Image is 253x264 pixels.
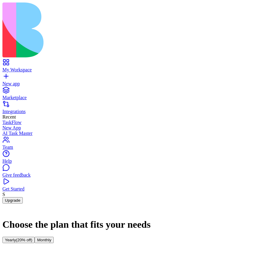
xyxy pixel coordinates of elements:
[2,197,23,203] a: Upgrade
[2,167,251,178] a: Give feedback
[2,125,251,131] a: New App
[2,114,16,119] span: Recent
[2,109,251,114] div: Integrations
[2,158,251,164] div: Help
[16,238,32,242] span: (20% off)
[2,62,251,73] a: My Workspace
[2,145,251,150] div: Team
[2,67,251,73] div: My Workspace
[2,197,23,204] button: Upgrade
[35,237,54,243] button: Monthly
[2,81,251,86] div: New app
[2,120,251,125] a: TaskFlow
[2,139,251,150] a: Team
[2,192,5,197] span: S
[2,181,251,192] a: Get Started
[2,90,251,100] a: Marketplace
[2,219,251,230] h1: Choose the plan that fits your needs
[2,186,251,192] div: Get Started
[2,172,251,178] div: Give feedback
[2,95,251,100] div: Marketplace
[2,237,35,243] button: Yearly
[2,2,246,57] img: logo
[2,103,251,114] a: Integrations
[2,153,251,164] a: Help
[2,131,251,136] a: AI Task Master
[2,76,251,86] a: New app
